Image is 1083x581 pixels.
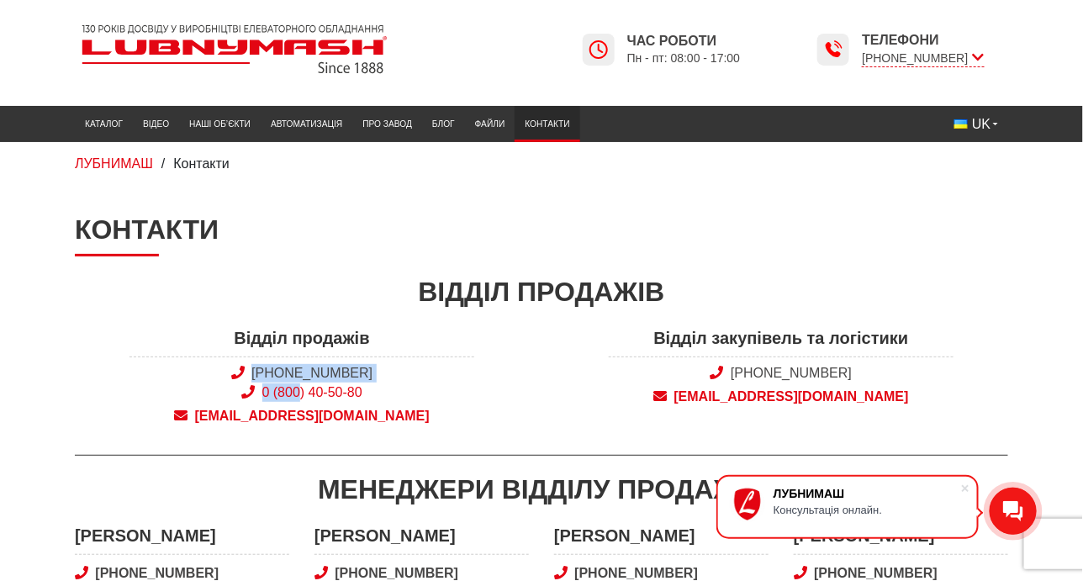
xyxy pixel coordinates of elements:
span: [PERSON_NAME] [554,524,769,555]
img: Lubnymash time icon [823,40,843,60]
div: Менеджери відділу продажів [75,471,1008,509]
img: Lubnymash [75,18,394,81]
h1: Контакти [75,214,1008,256]
a: ЛУБНИМАШ [75,156,153,171]
div: Відділ продажів [75,273,1008,311]
span: UK [972,115,991,134]
img: Lubnymash time icon [589,40,609,60]
button: UK [944,110,1008,139]
a: [PHONE_NUMBER] [731,366,852,380]
a: Блог [422,110,465,138]
a: 0 (800) 40-50-80 [262,385,362,399]
span: [PHONE_NUMBER] [862,50,984,67]
span: / [161,156,165,171]
span: [PERSON_NAME] [794,524,1008,555]
div: Консультація онлайн. [774,504,960,516]
span: Пн - пт: 08:00 - 17:00 [627,50,741,66]
span: [PERSON_NAME] [314,524,529,555]
span: Відділ закупівель та логістики [609,326,954,357]
a: Автоматизація [261,110,352,138]
span: Контакти [173,156,230,171]
a: Про завод [352,110,422,138]
a: [EMAIL_ADDRESS][DOMAIN_NAME] [609,388,954,406]
span: Час роботи [627,32,741,50]
a: [EMAIL_ADDRESS][DOMAIN_NAME] [129,407,474,425]
div: ЛУБНИМАШ [774,487,960,500]
a: Наші об’єкти [179,110,261,138]
a: Відео [133,110,179,138]
a: [PHONE_NUMBER] [251,366,372,380]
a: Каталог [75,110,133,138]
img: Українська [954,119,968,129]
span: Відділ продажів [129,326,474,357]
span: Телефони [862,31,984,50]
a: Файли [465,110,515,138]
span: [PERSON_NAME] [75,524,289,555]
a: Контакти [515,110,579,138]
